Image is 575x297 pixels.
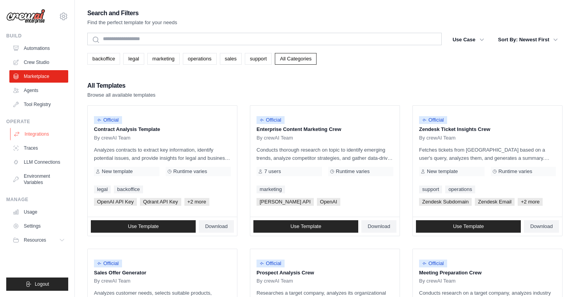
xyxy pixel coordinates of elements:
[257,278,293,284] span: By crewAI Team
[445,186,475,193] a: operations
[9,84,68,97] a: Agents
[290,223,321,230] span: Use Template
[94,135,131,141] span: By crewAI Team
[9,70,68,83] a: Marketplace
[87,19,177,27] p: Find the perfect template for your needs
[94,116,122,124] span: Official
[6,196,68,203] div: Manage
[205,223,228,230] span: Download
[147,53,180,65] a: marketing
[419,135,456,141] span: By crewAI Team
[530,223,553,230] span: Download
[361,220,396,233] a: Download
[499,168,533,175] span: Runtime varies
[91,220,196,233] a: Use Template
[427,168,458,175] span: New template
[173,168,207,175] span: Runtime varies
[10,128,69,140] a: Integrations
[123,53,144,65] a: legal
[9,234,68,246] button: Resources
[6,33,68,39] div: Build
[257,135,293,141] span: By crewAI Team
[9,98,68,111] a: Tool Registry
[494,33,563,47] button: Sort By: Newest First
[419,126,556,133] p: Zendesk Ticket Insights Crew
[9,206,68,218] a: Usage
[453,223,484,230] span: Use Template
[475,198,515,206] span: Zendesk Email
[419,260,447,267] span: Official
[419,186,442,193] a: support
[87,53,120,65] a: backoffice
[220,53,242,65] a: sales
[257,186,285,193] a: marketing
[257,260,285,267] span: Official
[87,80,156,91] h2: All Templates
[94,146,231,162] p: Analyzes contracts to extract key information, identify potential issues, and provide insights fo...
[94,269,231,277] p: Sales Offer Generator
[419,198,472,206] span: Zendesk Subdomain
[6,9,45,24] img: Logo
[253,220,358,233] a: Use Template
[518,198,543,206] span: +2 more
[6,118,68,125] div: Operate
[87,91,156,99] p: Browse all available templates
[257,126,393,133] p: Enterprise Content Marketing Crew
[419,269,556,277] p: Meeting Preparation Crew
[257,146,393,162] p: Conducts thorough research on topic to identify emerging trends, analyze competitor strategies, a...
[6,278,68,291] button: Logout
[275,53,317,65] a: All Categories
[114,186,143,193] a: backoffice
[128,223,159,230] span: Use Template
[183,53,217,65] a: operations
[9,42,68,55] a: Automations
[24,237,46,243] span: Resources
[9,170,68,189] a: Environment Variables
[416,220,521,233] a: Use Template
[317,198,340,206] span: OpenAI
[9,142,68,154] a: Traces
[448,33,489,47] button: Use Case
[245,53,272,65] a: support
[87,8,177,19] h2: Search and Filters
[257,116,285,124] span: Official
[524,220,559,233] a: Download
[102,168,133,175] span: New template
[419,278,456,284] span: By crewAI Team
[184,198,209,206] span: +2 more
[419,116,447,124] span: Official
[336,168,370,175] span: Runtime varies
[94,126,231,133] p: Contract Analysis Template
[9,56,68,69] a: Crew Studio
[9,156,68,168] a: LLM Connections
[419,146,556,162] p: Fetches tickets from [GEOGRAPHIC_DATA] based on a user's query, analyzes them, and generates a su...
[94,186,111,193] a: legal
[264,168,281,175] span: 7 users
[199,220,234,233] a: Download
[9,220,68,232] a: Settings
[94,198,137,206] span: OpenAI API Key
[257,269,393,277] p: Prospect Analysis Crew
[94,260,122,267] span: Official
[140,198,181,206] span: Qdrant API Key
[368,223,390,230] span: Download
[35,281,49,287] span: Logout
[94,278,131,284] span: By crewAI Team
[257,198,314,206] span: [PERSON_NAME] API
